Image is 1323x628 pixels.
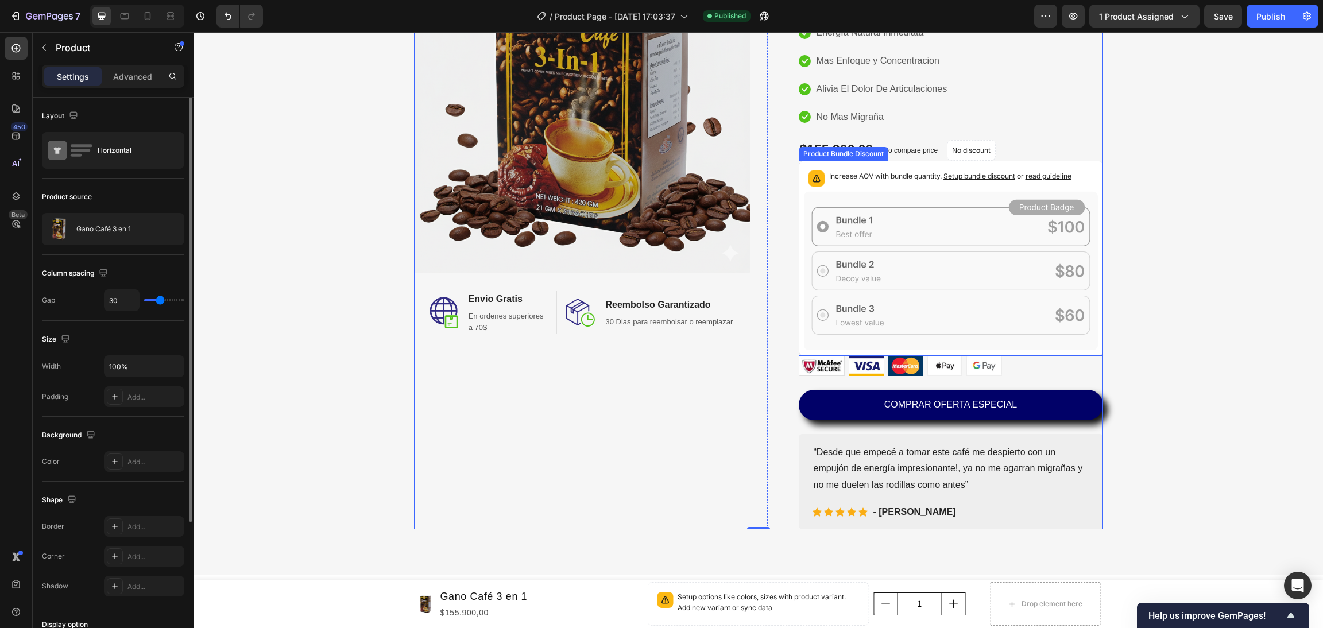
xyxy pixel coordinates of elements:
[484,560,666,582] p: Setup options like colors, sizes with product variant.
[42,108,80,124] div: Layout
[105,290,139,311] input: Auto
[1148,608,1298,622] button: Show survey - Help us improve GemPages!
[194,32,1323,628] iframe: Design area
[691,365,823,381] p: COMPRAR OFERTA ESPECIAL
[680,473,763,487] p: - [PERSON_NAME]
[690,115,744,122] p: No compare price
[1148,610,1284,621] span: Help us improve GemPages!
[373,266,401,294] img: money-back.svg
[412,284,539,296] p: 30 Dias para reembolsar o reemplazar
[113,71,152,83] p: Advanced
[42,581,68,591] div: Shadow
[484,571,537,580] span: Add new variant
[547,571,579,580] span: sync data
[832,139,878,148] span: read guideline
[127,552,181,562] div: Add...
[550,10,552,22] span: /
[555,10,675,22] span: Product Page - [DATE] 17:03:37
[42,493,79,508] div: Shape
[5,5,86,28] button: 7
[246,573,335,588] div: $155.900,00
[236,265,265,296] img: Free-shipping.svg
[42,266,110,281] div: Column spacing
[42,192,92,202] div: Product source
[411,265,540,281] h2: Reembolso Garantizado
[636,138,878,150] p: Increase AOV with bundle quantity.
[623,77,690,94] p: No Mas Migraña
[1204,5,1242,28] button: Save
[749,561,772,583] button: increment
[623,49,754,65] p: Alivia El Dolor De Articulaciones
[605,358,910,388] button: <p>COMPRAR OFERTA ESPECIAL</p>
[1247,5,1295,28] button: Publish
[750,139,822,148] span: Setup bundle discount
[714,11,746,21] span: Published
[42,295,55,305] div: Gap
[42,428,98,443] div: Background
[1089,5,1200,28] button: 1 product assigned
[275,278,350,301] p: En ordenes superiores a 70$
[47,218,70,241] img: product feature img
[605,108,681,128] div: $155.900,00
[1256,10,1285,22] div: Publish
[42,521,64,532] div: Border
[828,567,889,576] div: Drop element here
[127,582,181,592] div: Add...
[9,210,28,219] div: Beta
[42,551,65,561] div: Corner
[76,225,131,233] p: Gano Café 3 en 1
[1284,572,1312,599] div: Open Intercom Messenger
[681,561,704,583] button: decrement
[274,259,351,275] h2: Envio Gratis
[1099,10,1174,22] span: 1 product assigned
[42,361,61,371] div: Width
[216,5,263,28] div: Undo/Redo
[623,21,746,37] p: Mas Enfoque y Concentracion
[75,9,80,23] p: 7
[608,117,693,127] div: Product Bundle Discount
[56,41,153,55] p: Product
[759,113,797,123] p: No discount
[127,457,181,467] div: Add...
[537,571,579,580] span: or
[620,412,895,462] p: “Desde que empecé a tomar este café me despierto con un empujón de energía impresionante!, ya no ...
[98,137,168,164] div: Horizontal
[42,391,68,402] div: Padding
[127,392,181,402] div: Add...
[11,122,28,131] div: 450
[704,561,749,583] input: quantity
[105,356,184,377] input: Auto
[246,556,335,573] h1: Gano Café 3 en 1
[57,71,89,83] p: Settings
[42,456,60,467] div: Color
[822,139,878,148] span: or
[1214,11,1233,21] span: Save
[42,332,72,347] div: Size
[127,522,181,532] div: Add...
